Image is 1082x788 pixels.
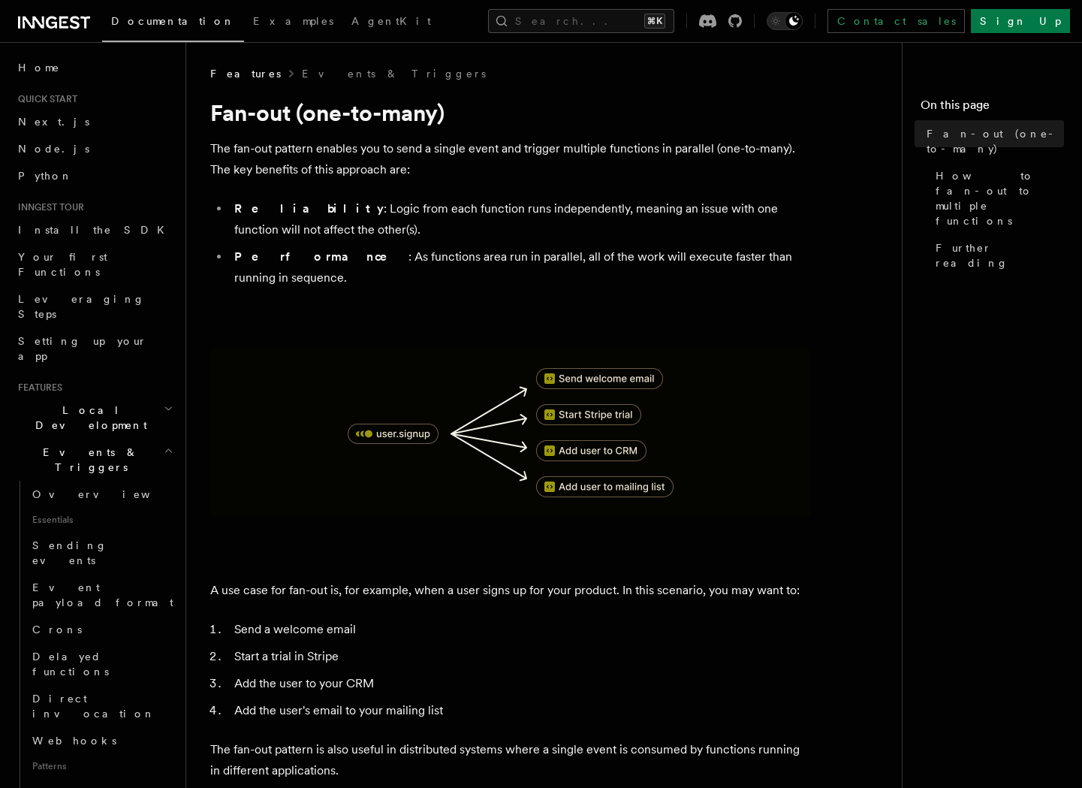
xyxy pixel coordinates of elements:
span: Delayed functions [32,651,109,678]
button: Events & Triggers [12,439,176,481]
span: Fan-out (one-to-many) [927,126,1064,156]
li: Add the user's email to your mailing list [230,700,811,721]
a: Contact sales [827,9,965,33]
span: Documentation [111,15,235,27]
span: Overview [32,488,187,500]
span: Leveraging Steps [18,293,145,320]
a: Sign Up [971,9,1070,33]
span: Your first Functions [18,251,107,278]
a: How to fan-out to multiple functions [930,162,1064,234]
strong: Performance [234,249,408,264]
a: Home [12,54,176,81]
li: Start a trial in Stripe [230,646,811,667]
a: Fan-out (one-to-many) [921,120,1064,162]
span: Install the SDK [18,224,173,236]
a: Leveraging Steps [12,285,176,328]
span: Next.js [18,116,89,128]
li: : As functions area run in parallel, all of the work will execute faster than running in sequence. [230,246,811,288]
a: Delayed functions [26,643,176,685]
span: Sending events [32,539,107,566]
a: Webhooks [26,727,176,754]
a: AgentKit [342,5,440,41]
span: Quick start [12,93,77,105]
p: A use case for fan-out is, for example, when a user signs up for your product. In this scenario, ... [210,580,811,601]
span: Features [12,382,62,394]
span: Inngest tour [12,201,84,213]
span: How to fan-out to multiple functions [936,168,1064,228]
a: Direct invocation [26,685,176,727]
li: : Logic from each function runs independently, meaning an issue with one function will not affect... [230,198,811,240]
a: Python [12,162,176,189]
button: Toggle dark mode [767,12,803,30]
span: Features [210,66,281,81]
a: Next.js [12,108,176,135]
li: Send a welcome email [230,619,811,640]
p: The fan-out pattern is also useful in distributed systems where a single event is consumed by fun... [210,739,811,781]
span: Direct invocation [32,693,155,720]
a: Crons [26,616,176,643]
button: Local Development [12,397,176,439]
span: Patterns [26,754,176,778]
a: Overview [26,481,176,508]
img: A diagram showing how to fan-out to multiple functions [210,349,811,517]
span: Examples [253,15,333,27]
h1: Fan-out (one-to-many) [210,99,811,126]
a: Sending events [26,532,176,574]
span: Python [18,170,73,182]
a: Events & Triggers [302,66,486,81]
span: Webhooks [32,735,116,747]
kbd: ⌘K [644,14,665,29]
span: Node.js [18,143,89,155]
a: Setting up your app [12,328,176,370]
p: The fan-out pattern enables you to send a single event and trigger multiple functions in parallel... [210,138,811,180]
span: Further reading [936,240,1064,270]
a: Your first Functions [12,243,176,285]
a: Further reading [930,234,1064,276]
button: Search...⌘K [488,9,674,33]
span: Events & Triggers [12,445,164,475]
h4: On this page [921,96,1064,120]
a: Install the SDK [12,216,176,243]
span: Event payload format [32,581,173,608]
span: Essentials [26,508,176,532]
li: Add the user to your CRM [230,673,811,694]
span: Local Development [12,403,164,433]
span: Setting up your app [18,335,147,362]
a: Examples [244,5,342,41]
span: Home [18,60,60,75]
a: Documentation [102,5,244,42]
strong: Reliability [234,201,384,216]
a: Event payload format [26,574,176,616]
span: AgentKit [351,15,431,27]
span: Crons [32,623,82,636]
a: Node.js [12,135,176,162]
